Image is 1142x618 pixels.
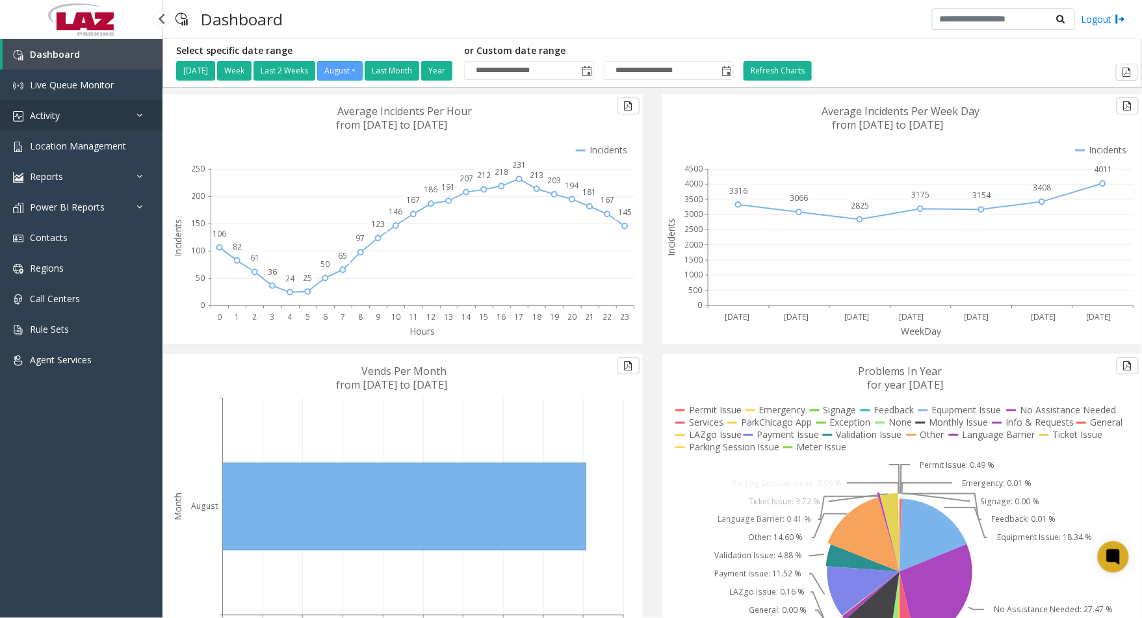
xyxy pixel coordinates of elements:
[172,493,184,521] text: Month
[13,355,23,366] img: 'icon'
[13,81,23,91] img: 'icon'
[305,311,310,322] text: 5
[665,219,677,257] text: Incidents
[464,45,734,57] h5: or Custom date range
[191,245,205,256] text: 100
[356,233,365,244] text: 97
[729,185,747,196] text: 3316
[585,311,594,322] text: 21
[530,170,543,181] text: 213
[714,569,801,580] text: Payment Issue: 11.52 %
[994,604,1113,615] text: No Assistance Needed: 27.47 %
[741,416,812,428] text: ParkChicago App
[1006,416,1074,428] text: Info & Requests
[477,170,491,181] text: 212
[684,239,703,250] text: 2000
[409,325,435,337] text: Hours
[30,231,68,244] span: Contacts
[336,118,447,132] text: from [DATE] to [DATE]
[749,496,821,507] text: Ticket Issue: 3.72 %
[689,441,780,453] text: Parking Session Issue
[479,311,488,322] text: 15
[337,104,472,118] text: Average Incidents Per Hour
[336,378,447,392] text: from [DATE] to [DATE]
[13,111,23,122] img: 'icon'
[1053,428,1103,441] text: Ticket Issue
[1087,311,1111,322] text: [DATE]
[13,294,23,305] img: 'icon'
[824,404,857,416] text: Signage
[980,496,1039,507] text: Signage: 0.00 %
[684,163,703,174] text: 4500
[361,364,447,378] text: Vends Per Month
[912,189,930,200] text: 3175
[579,62,593,80] span: Toggle popup
[421,61,452,81] button: Year
[515,311,524,322] text: 17
[963,428,1036,441] text: Language Barrier
[1116,64,1138,81] button: Export to pdf
[719,62,733,80] span: Toggle popup
[965,311,989,322] text: [DATE]
[341,311,345,322] text: 7
[30,140,126,152] span: Location Management
[759,404,807,416] text: Emergency
[1082,12,1126,26] a: Logout
[725,311,749,322] text: [DATE]
[932,404,1002,416] text: Equipment Issue
[684,270,703,281] text: 1000
[323,311,328,322] text: 6
[844,311,869,322] text: [DATE]
[200,300,205,311] text: 0
[617,97,640,114] button: Export to pdf
[13,325,23,335] img: 'icon'
[689,416,723,428] text: Services
[920,459,995,470] text: Permit Issue: 0.49 %
[620,311,629,322] text: 23
[532,311,541,322] text: 18
[547,175,561,186] text: 203
[822,104,980,118] text: Average Incidents Per Week Day
[389,206,402,217] text: 146
[684,178,703,189] text: 4000
[550,311,559,322] text: 19
[991,514,1056,525] text: Feedback: 0.01 %
[303,272,312,283] text: 25
[729,587,805,598] text: LAZgo Issue: 0.16 %
[684,224,703,235] text: 2500
[213,228,226,239] text: 106
[962,478,1032,489] text: Emergency: 0.01 %
[1089,144,1127,156] text: Incidents
[371,218,385,229] text: 123
[288,311,293,322] text: 4
[172,219,184,257] text: Incidents
[1033,183,1052,194] text: 3408
[30,170,63,183] span: Reports
[460,173,473,184] text: 207
[748,532,803,543] text: Other: 14.60 %
[1117,357,1139,374] button: Export to pdf
[697,300,702,311] text: 0
[837,428,902,441] text: Validation Issue
[176,45,454,57] h5: Select specific date range
[406,194,420,205] text: 167
[859,364,942,378] text: Problems In Year
[833,118,944,132] text: from [DATE] to [DATE]
[495,166,508,177] text: 218
[30,201,105,213] span: Power BI Reports
[424,184,438,195] text: 186
[901,325,942,337] text: WeekDay
[718,514,811,525] text: Language Barrier: 0.41 %
[13,50,23,60] img: 'icon'
[1117,97,1139,114] button: Export to pdf
[784,311,809,322] text: [DATE]
[874,404,915,416] text: Feedback
[285,273,295,284] text: 24
[175,3,188,35] img: pageIcon
[688,285,702,296] text: 500
[268,266,277,277] text: 36
[583,187,597,198] text: 181
[998,532,1093,543] text: Equipment Issue: 18.34 %
[689,404,742,416] text: Permit Issue
[714,550,802,561] text: Validation Issue: 4.88 %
